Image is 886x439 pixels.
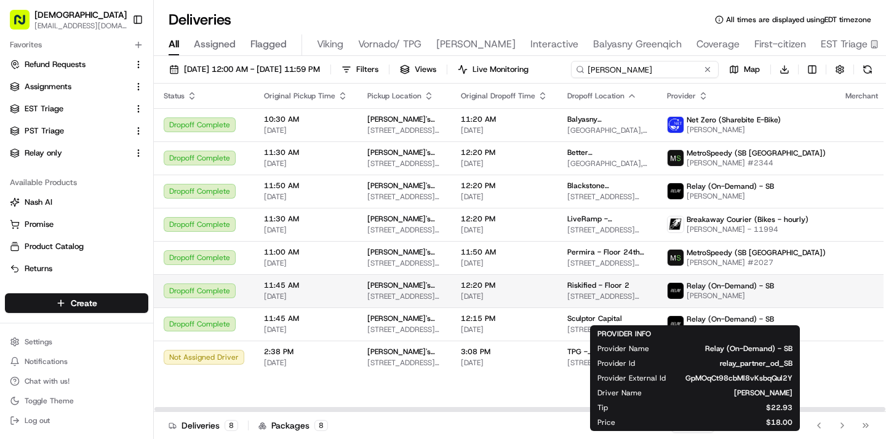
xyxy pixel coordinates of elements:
span: TPG - [GEOGRAPHIC_DATA] [567,347,647,357]
img: Masood Aslam [12,179,32,199]
a: 💻API Documentation [99,270,202,292]
span: Original Pickup Time [264,91,335,101]
span: [DATE] [264,225,348,235]
a: Refund Requests [10,59,129,70]
span: 3:08 PM [461,347,548,357]
span: [STREET_ADDRESS][US_STATE] [567,358,647,368]
span: 11:45 AM [264,280,348,290]
span: Log out [25,416,50,425]
span: [STREET_ADDRESS][US_STATE] [367,192,441,202]
span: Balyasny ([GEOGRAPHIC_DATA]) - Floor 35 [567,114,647,124]
span: [PERSON_NAME]'s Cuban Cuisine - [GEOGRAPHIC_DATA] [367,214,441,224]
span: Relay (On-Demand) - SB [687,281,774,291]
span: Provider Id [597,358,635,368]
button: PST Triage [5,121,148,141]
span: [STREET_ADDRESS][US_STATE] [567,225,647,235]
span: [PERSON_NAME] - 11994 [687,224,808,234]
span: 11:50 AM [264,181,348,191]
button: Start new chat [209,121,224,136]
span: API Documentation [116,275,198,287]
span: [PERSON_NAME] #2027 [687,258,826,267]
span: [STREET_ADDRESS][US_STATE] [567,258,647,268]
span: 12:20 PM [461,280,548,290]
span: [PERSON_NAME]'s Cuban Cuisine - Hell's Kitchen [367,347,441,357]
span: [PERSON_NAME] [661,388,792,398]
span: Chat with us! [25,376,70,386]
span: [PERSON_NAME] #2344 [687,158,826,168]
div: Past conversations [12,160,82,170]
button: Refresh [859,61,876,78]
button: [DATE] 12:00 AM - [DATE] 11:59 PM [164,61,325,78]
span: [PERSON_NAME] [687,291,774,301]
span: PROVIDER INFO [597,329,651,339]
div: Favorites [5,35,148,55]
span: Settings [25,337,52,347]
div: We're available if you need us! [55,130,169,140]
span: Blackstone ([GEOGRAPHIC_DATA]) [567,181,647,191]
span: 12:20 PM [461,181,548,191]
p: Welcome 👋 [12,49,224,69]
span: [PERSON_NAME] [436,37,516,52]
span: [STREET_ADDRESS][US_STATE] [367,258,441,268]
span: [PERSON_NAME]'s Cuban Cuisine - [GEOGRAPHIC_DATA] [367,280,441,290]
span: Sculptor Capital [567,314,622,323]
span: [PERSON_NAME] [38,191,100,200]
span: Interactive [530,37,578,52]
img: 1736555255976-a54dd68f-1ca7-489b-9aae-adbdc363a1c4 [12,117,34,140]
button: [DEMOGRAPHIC_DATA][EMAIL_ADDRESS][DOMAIN_NAME] [5,5,127,34]
span: Dropoff Location [567,91,625,101]
a: Relay only [10,148,129,159]
span: Relay (On-Demand) - SB [669,344,792,354]
a: Nash AI [10,197,143,208]
span: Riskified - Floor 2 [567,280,629,290]
span: [DATE] [264,258,348,268]
span: [DATE] [109,191,134,200]
span: [DATE] [264,159,348,168]
span: [STREET_ADDRESS][US_STATE] [567,291,647,301]
span: Provider External Id [597,373,666,383]
button: Refund Requests [5,55,148,74]
span: [DEMOGRAPHIC_DATA] [34,9,127,21]
a: Promise [10,219,143,230]
span: [STREET_ADDRESS][US_STATE] [367,159,441,168]
span: 11:30 AM [264,148,348,157]
span: [STREET_ADDRESS][US_STATE] [367,325,441,334]
a: EST Triage [10,103,129,114]
button: Promise [5,215,148,234]
span: Pickup Location [367,91,421,101]
span: [DATE] 12:00 AM - [DATE] 11:59 PM [184,64,320,75]
a: Assignments [10,81,129,92]
span: Knowledge Base [25,275,94,287]
span: [PERSON_NAME] [687,324,774,334]
img: Kennique Reynolds [12,212,32,232]
span: 12:15 PM [461,314,548,323]
span: [DATE] [264,291,348,301]
span: Vornado/ TPG [358,37,421,52]
button: [EMAIL_ADDRESS][DOMAIN_NAME] [34,21,127,31]
span: [PERSON_NAME] [38,224,100,234]
span: 11:20 AM [461,114,548,124]
img: relay_logo_black.png [668,283,684,299]
input: Type to search [571,61,719,78]
span: Status [164,91,185,101]
span: [PERSON_NAME] [687,125,781,135]
span: Assignments [25,81,71,92]
span: [PERSON_NAME]'s Cuban Cuisine - [GEOGRAPHIC_DATA] [367,181,441,191]
button: Relay only [5,143,148,163]
span: 12:20 PM [461,148,548,157]
span: MetroSpeedy (SB [GEOGRAPHIC_DATA]) [687,248,826,258]
span: [DATE] [461,325,548,334]
span: Nash AI [25,197,52,208]
div: Start new chat [55,117,202,130]
span: MetroSpeedy (SB [GEOGRAPHIC_DATA]) [687,148,826,158]
div: 8 [314,420,328,431]
button: Log out [5,412,148,429]
span: • [102,224,106,234]
button: Chat with us! [5,373,148,390]
button: EST Triage [5,99,148,119]
img: 8571987876998_91fb9ceb93ad5c398215_72.jpg [26,117,48,140]
a: 📗Knowledge Base [7,270,99,292]
input: Got a question? Start typing here... [32,79,221,92]
span: [STREET_ADDRESS][US_STATE] [367,225,441,235]
span: 11:00 AM [264,247,348,257]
